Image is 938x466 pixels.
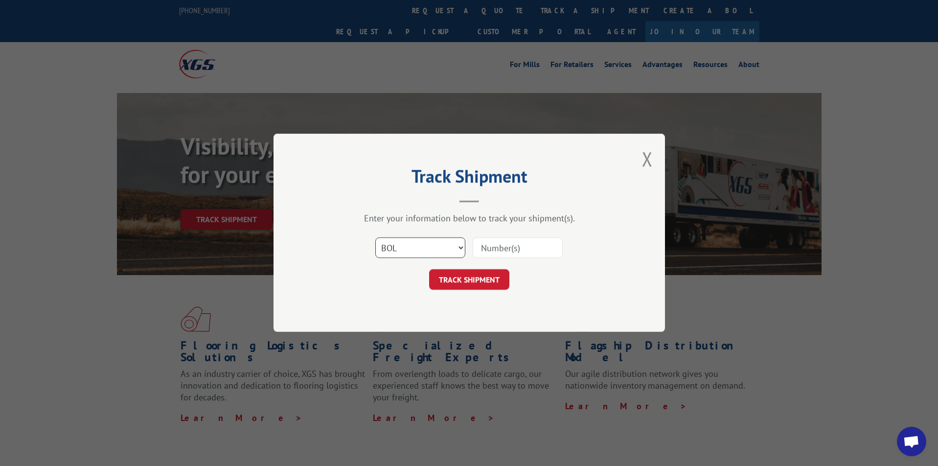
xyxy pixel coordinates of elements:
h2: Track Shipment [322,169,616,188]
div: Open chat [897,427,926,456]
input: Number(s) [473,238,563,258]
div: Enter your information below to track your shipment(s). [322,213,616,224]
button: TRACK SHIPMENT [429,270,509,290]
button: Close modal [642,146,653,172]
